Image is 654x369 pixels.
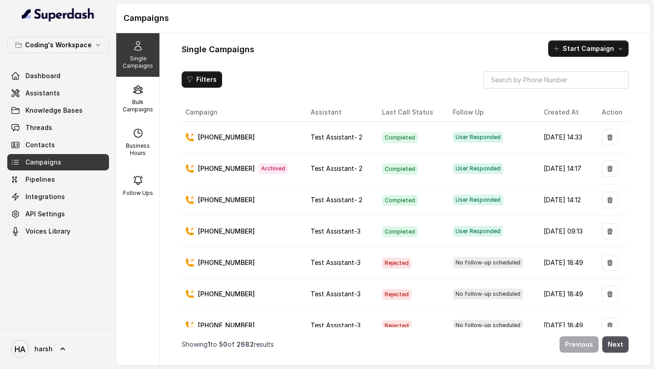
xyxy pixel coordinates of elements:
span: No follow-up scheduled [453,320,523,331]
td: [DATE] 18:49 [536,310,595,341]
span: User Responded [453,163,503,174]
p: [PHONE_NUMBER] [198,289,255,299]
p: Business Hours [120,142,156,157]
span: 2682 [237,340,254,348]
a: API Settings [7,206,109,222]
button: Coding's Workspace [7,37,109,53]
td: [DATE] 14:12 [536,184,595,216]
td: [DATE] 14:33 [536,122,595,153]
p: Bulk Campaigns [120,99,156,113]
a: Dashboard [7,68,109,84]
p: Coding's Workspace [25,40,92,50]
span: Test Assistant- 2 [311,165,362,172]
p: [PHONE_NUMBER] [198,321,255,330]
nav: Pagination [182,331,629,358]
span: No follow-up scheduled [453,289,523,299]
button: Filters [182,71,222,88]
button: Next [602,336,629,353]
span: No follow-up scheduled [453,257,523,268]
span: Test Assistant- 2 [311,196,362,204]
a: Threads [7,120,109,136]
th: Follow Up [446,103,537,122]
span: Test Assistant- 2 [311,133,362,141]
a: Voices Library [7,223,109,239]
td: [DATE] 14:17 [536,153,595,184]
p: [PHONE_NUMBER] [198,164,255,173]
button: Previous [560,336,599,353]
span: Test Assistant-3 [311,259,361,266]
td: [DATE] 18:49 [536,279,595,310]
span: Rejected [382,289,411,300]
span: Rejected [382,258,411,269]
th: Campaign [182,103,303,122]
th: Assistant [303,103,375,122]
th: Last Call Status [375,103,446,122]
p: [PHONE_NUMBER] [198,258,255,267]
td: [DATE] 18:49 [536,247,595,279]
input: Search by Phone Number [483,71,629,89]
a: harsh [7,336,109,362]
th: Created At [536,103,595,122]
span: Archived [258,163,288,174]
span: Completed [382,164,418,175]
p: [PHONE_NUMBER] [198,195,255,204]
a: Pipelines [7,171,109,188]
span: User Responded [453,194,503,205]
span: User Responded [453,226,503,237]
a: Assistants [7,85,109,101]
button: Start Campaign [548,40,629,57]
span: Test Assistant-3 [311,227,361,235]
p: [PHONE_NUMBER] [198,133,255,142]
h1: Campaigns [124,11,643,25]
p: Showing to of results [182,340,274,349]
span: Test Assistant-3 [311,321,361,329]
img: light.svg [22,7,95,22]
a: Integrations [7,189,109,205]
p: [PHONE_NUMBER] [198,227,255,236]
p: Single Campaigns [120,55,156,70]
span: 50 [219,340,228,348]
h1: Single Campaigns [182,42,254,57]
a: Campaigns [7,154,109,170]
span: Completed [382,132,418,143]
a: Contacts [7,137,109,153]
a: Knowledge Bases [7,102,109,119]
span: Completed [382,226,418,237]
span: 1 [208,340,210,348]
span: Rejected [382,320,411,331]
td: [DATE] 09:13 [536,216,595,247]
th: Action [595,103,629,122]
span: Test Assistant-3 [311,290,361,298]
p: Follow Ups [123,189,153,197]
span: User Responded [453,132,503,143]
span: Completed [382,195,418,206]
